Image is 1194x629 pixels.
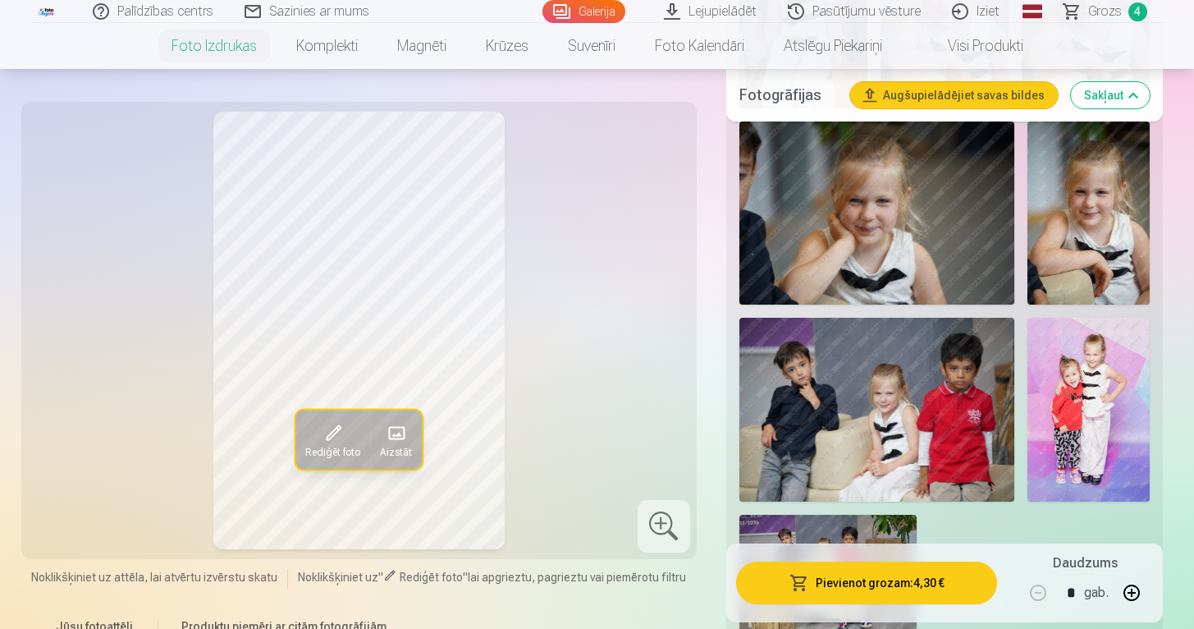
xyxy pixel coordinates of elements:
span: Noklikšķiniet uz [298,571,378,584]
span: Grozs [1088,2,1122,21]
a: Krūzes [466,23,548,69]
a: Komplekti [277,23,377,69]
span: " [463,571,468,584]
span: Rediģēt foto [305,447,360,460]
a: Foto izdrukas [152,23,277,69]
span: " [378,571,383,584]
button: Pievienot grozam:4,30 € [736,562,998,604]
button: Augšupielādējiet savas bildes [850,82,1058,108]
span: lai apgrieztu, pagrieztu vai piemērotu filtru [468,571,686,584]
img: /fa1 [38,7,56,16]
a: Magnēti [377,23,466,69]
div: gab. [1084,573,1109,613]
button: Aizstāt [370,411,422,470]
span: Rediģēt foto [400,571,463,584]
a: Suvenīri [548,23,635,69]
button: Sakļaut [1071,82,1150,108]
a: Visi produkti [902,23,1043,69]
span: Noklikšķiniet uz attēla, lai atvērtu izvērstu skatu [31,569,277,585]
span: Aizstāt [380,447,412,460]
button: Rediģēt foto [295,411,370,470]
h5: Fotogrāfijas [739,84,838,107]
span: 4 [1128,2,1147,21]
a: Foto kalendāri [635,23,764,69]
h5: Daudzums [1053,553,1118,573]
a: Atslēgu piekariņi [764,23,902,69]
